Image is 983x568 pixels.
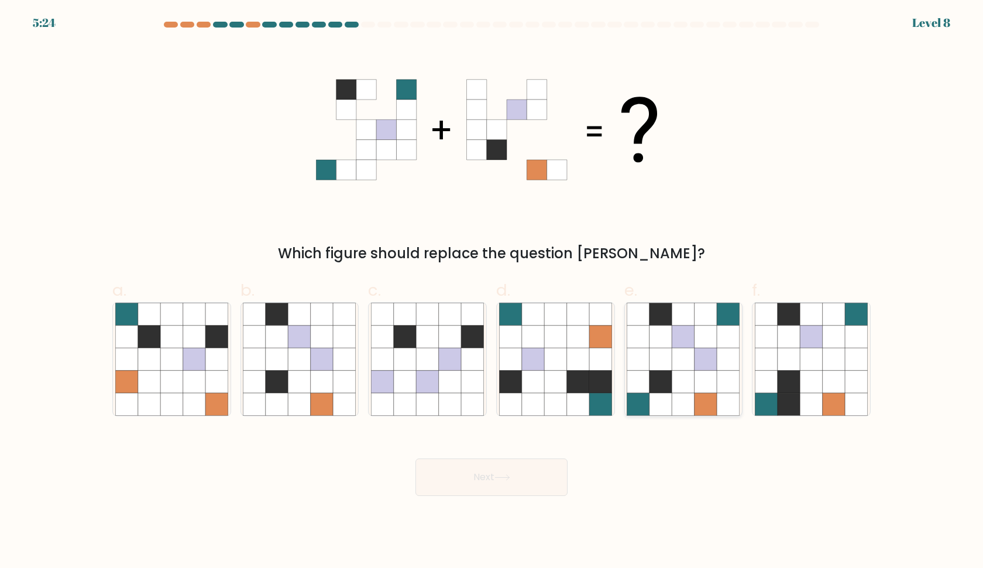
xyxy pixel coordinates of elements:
div: Level 8 [912,14,950,32]
div: 5:24 [33,14,56,32]
div: Which figure should replace the question [PERSON_NAME]? [119,243,864,264]
span: b. [240,279,255,302]
span: f. [752,279,760,302]
span: c. [368,279,381,302]
button: Next [415,458,568,496]
span: d. [496,279,510,302]
span: a. [112,279,126,302]
span: e. [624,279,637,302]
